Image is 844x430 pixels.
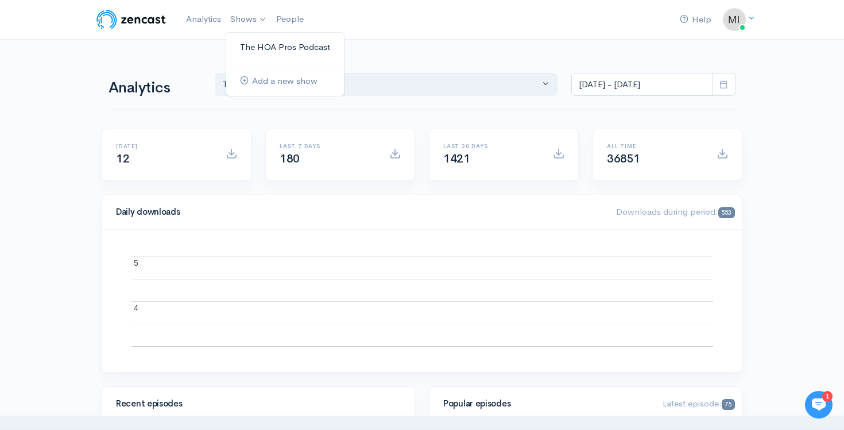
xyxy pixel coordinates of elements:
[74,159,138,168] span: New conversation
[723,8,746,31] img: ...
[226,7,272,32] a: Shows
[226,37,344,57] a: The HOA Pros Podcast
[95,8,168,31] img: ZenCast Logo
[134,258,138,268] text: 5
[16,197,214,211] p: Find an answer quickly
[109,80,202,96] h1: Analytics
[718,207,735,218] span: 553
[226,32,344,96] ul: Shows
[181,7,226,32] a: Analytics
[116,399,394,409] h4: Recent episodes
[571,73,713,96] input: analytics date range selector
[116,243,728,358] svg: A chart.
[116,143,212,149] h6: [DATE]
[607,143,703,149] h6: All time
[215,73,557,96] button: The HOA Pros Podcast
[17,76,212,131] h2: Just let us know if you need anything and we'll be happy to help! 🙂
[443,399,649,409] h4: Popular episodes
[223,78,540,91] div: The HOA Pros Podcast
[116,207,602,217] h4: Daily downloads
[722,399,735,410] span: 75
[280,152,300,166] span: 180
[116,152,129,166] span: 12
[33,216,205,239] input: Search articles
[616,206,735,217] span: Downloads during period:
[675,7,716,32] a: Help
[443,143,539,149] h6: Last 30 days
[17,56,212,74] h1: Hi 👋
[607,152,640,166] span: 36851
[663,398,735,409] span: Latest episode:
[805,391,833,419] iframe: gist-messenger-bubble-iframe
[280,143,375,149] h6: Last 7 days
[134,303,138,312] text: 4
[443,152,470,166] span: 1421
[18,152,212,175] button: New conversation
[272,7,308,32] a: People
[226,71,344,91] a: Add a new show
